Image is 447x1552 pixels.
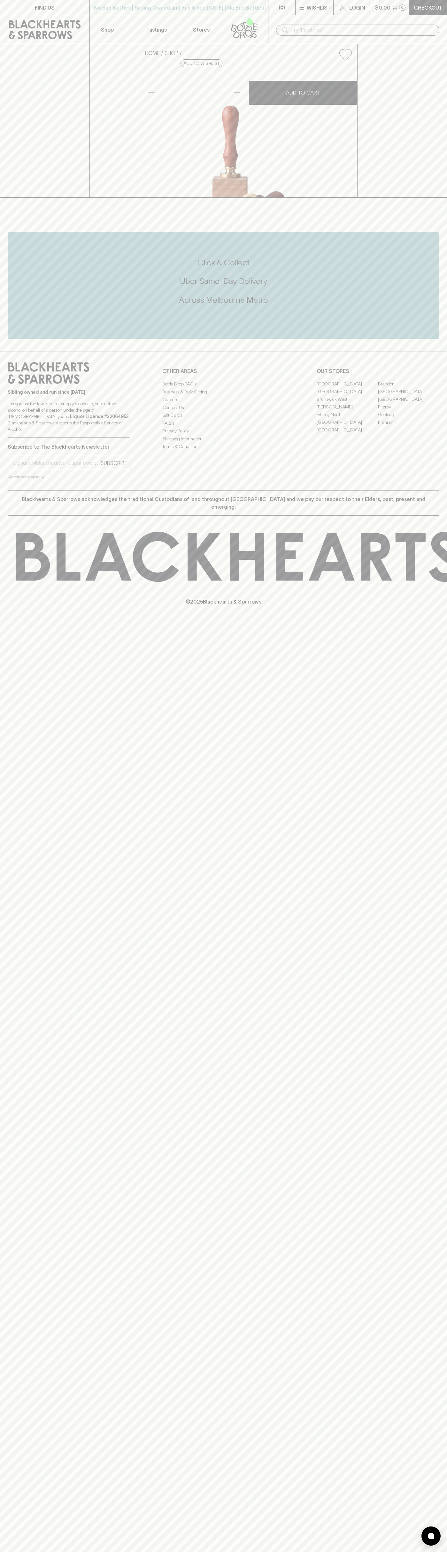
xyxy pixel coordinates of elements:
button: SUBSCRIBE [98,456,130,470]
button: Shop [90,15,135,44]
p: OTHER AREAS [162,367,285,375]
a: Braddon [378,380,439,388]
a: Privacy Policy [162,427,285,435]
a: [GEOGRAPHIC_DATA] [378,388,439,395]
a: [GEOGRAPHIC_DATA] [378,395,439,403]
img: bubble-icon [428,1533,434,1539]
div: Call to action block [8,232,439,339]
button: Add to wishlist [181,59,222,67]
button: Add to wishlist [337,47,354,63]
p: SUBSCRIBE [101,459,127,467]
a: [GEOGRAPHIC_DATA] [317,418,378,426]
p: 0 [401,6,404,9]
p: Wishlist [307,4,331,11]
p: OUR STORES [317,367,439,375]
p: FIND US [35,4,55,11]
p: $0.00 [375,4,390,11]
a: Business & Bulk Gifting [162,388,285,396]
p: It is against the law to sell or supply alcohol to, or to obtain alcohol on behalf of a person un... [8,400,130,432]
p: Blackhearts & Sparrows acknowledges the traditional Custodians of land throughout [GEOGRAPHIC_DAT... [12,495,435,511]
a: Tastings [134,15,179,44]
p: Checkout [414,4,443,11]
input: e.g. jane@blackheartsandsparrows.com.au [13,458,98,468]
a: Fitzroy [378,403,439,411]
p: Tastings [146,26,167,34]
a: Geelong [378,411,439,418]
p: Sibling owned and run since [DATE] [8,389,130,395]
p: ADD TO CART [286,89,320,96]
a: Brunswick West [317,395,378,403]
p: Stores [193,26,210,34]
a: Prahran [378,418,439,426]
a: Careers [162,396,285,404]
p: Shop [101,26,114,34]
input: Try "Pinot noir" [291,25,434,35]
a: SHOP [165,50,178,56]
a: [GEOGRAPHIC_DATA] [317,380,378,388]
a: FAQ's [162,419,285,427]
button: ADD TO CART [249,81,357,105]
p: We will never spam you [8,474,130,480]
strong: Liquor License #32064953 [70,414,129,419]
a: [GEOGRAPHIC_DATA] [317,388,378,395]
h5: Across Melbourne Metro [8,295,439,305]
a: HOME [145,50,160,56]
a: [PERSON_NAME] [317,403,378,411]
p: Subscribe to The Blackhearts Newsletter [8,443,130,451]
a: [GEOGRAPHIC_DATA] [317,426,378,434]
h5: Click & Collect [8,257,439,268]
p: Login [349,4,365,11]
a: Contact Us [162,404,285,411]
a: Stores [179,15,224,44]
a: Bottle Drop FAQ's [162,380,285,388]
a: Fitzroy North [317,411,378,418]
a: Shipping Information [162,435,285,443]
h5: Uber Same-Day Delivery [8,276,439,286]
img: 34257.png [140,65,357,197]
a: Terms & Conditions [162,443,285,451]
a: Gift Cards [162,412,285,419]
